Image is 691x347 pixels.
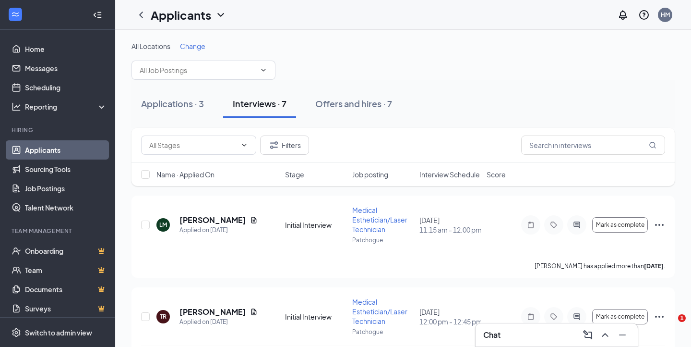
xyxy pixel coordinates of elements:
[525,313,536,321] svg: Note
[352,297,407,325] span: Medical Esthetician/Laser Technician
[12,102,21,112] svg: Analysis
[597,327,613,343] button: ChevronUp
[658,314,681,337] iframe: Intercom live chat
[179,307,246,317] h5: [PERSON_NAME]
[156,170,214,179] span: Name · Applied On
[419,317,481,326] span: 12:00 pm - 12:45 pm
[592,217,648,233] button: Mark as complete
[179,215,246,225] h5: [PERSON_NAME]
[250,308,258,316] svg: Document
[25,260,107,280] a: TeamCrown
[25,328,92,337] div: Switch to admin view
[215,9,226,21] svg: ChevronDown
[285,170,304,179] span: Stage
[487,170,506,179] span: Score
[483,330,500,340] h3: Chat
[233,98,286,110] div: Interviews · 7
[25,299,107,318] a: SurveysCrown
[25,179,107,198] a: Job Postings
[25,241,107,260] a: OnboardingCrown
[571,313,583,321] svg: ActiveChat
[644,262,664,270] b: [DATE]
[548,313,560,321] svg: Tag
[179,317,258,327] div: Applied on [DATE]
[548,221,560,229] svg: Tag
[315,98,392,110] div: Offers and hires · 7
[240,141,248,149] svg: ChevronDown
[654,311,665,322] svg: Ellipses
[135,9,147,21] svg: ChevronLeft
[678,314,686,322] span: 1
[268,139,280,151] svg: Filter
[11,10,20,19] svg: WorkstreamLogo
[419,307,481,326] div: [DATE]
[25,39,107,59] a: Home
[638,9,650,21] svg: QuestionInfo
[12,126,105,134] div: Hiring
[419,215,481,235] div: [DATE]
[141,98,204,110] div: Applications · 3
[140,65,256,75] input: All Job Postings
[25,140,107,160] a: Applicants
[525,221,536,229] svg: Note
[12,227,105,235] div: Team Management
[571,221,583,229] svg: ActiveChat
[615,327,630,343] button: Minimize
[149,140,237,150] input: All Stages
[617,9,629,21] svg: Notifications
[654,219,665,231] svg: Ellipses
[352,328,414,336] p: Patchogue
[25,280,107,299] a: DocumentsCrown
[285,220,346,230] div: Initial Interview
[596,313,644,320] span: Mark as complete
[580,327,596,343] button: ComposeMessage
[151,7,211,23] h1: Applicants
[285,312,346,322] div: Initial Interview
[25,59,107,78] a: Messages
[352,206,407,234] span: Medical Esthetician/Laser Technician
[352,236,414,244] p: Patchogue
[592,309,648,324] button: Mark as complete
[582,329,594,341] svg: ComposeMessage
[419,170,480,179] span: Interview Schedule
[25,198,107,217] a: Talent Network
[596,222,644,228] span: Mark as complete
[12,328,21,337] svg: Settings
[25,102,107,112] div: Reporting
[25,160,107,179] a: Sourcing Tools
[352,170,388,179] span: Job posting
[419,225,481,235] span: 11:15 am - 12:00 pm
[250,216,258,224] svg: Document
[93,10,102,20] svg: Collapse
[25,78,107,97] a: Scheduling
[260,66,267,74] svg: ChevronDown
[180,42,205,50] span: Change
[649,141,656,149] svg: MagnifyingGlass
[599,329,611,341] svg: ChevronUp
[260,136,309,155] button: Filter Filters
[131,42,170,50] span: All Locations
[159,221,167,229] div: LM
[535,262,665,270] p: [PERSON_NAME] has applied more than .
[160,312,167,321] div: TR
[661,11,670,19] div: HM
[179,225,258,235] div: Applied on [DATE]
[521,136,665,155] input: Search in interviews
[617,329,628,341] svg: Minimize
